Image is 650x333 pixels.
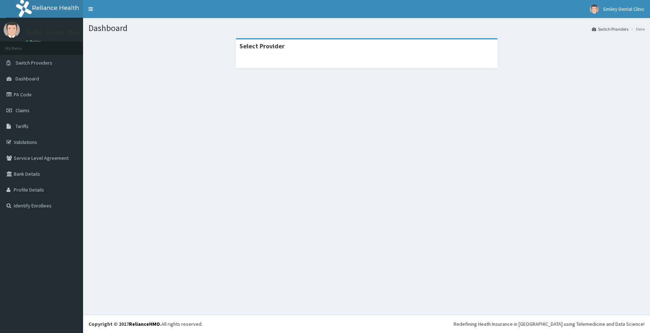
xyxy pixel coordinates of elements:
[603,6,645,12] span: Smiley Dental Clinic
[83,315,650,333] footer: All rights reserved.
[88,23,645,33] h1: Dashboard
[25,39,43,44] a: Online
[629,26,645,32] li: Here
[16,123,29,130] span: Tariffs
[239,42,285,50] strong: Select Provider
[590,5,599,14] img: User Image
[4,22,20,38] img: User Image
[454,320,645,328] div: Redefining Heath Insurance in [GEOGRAPHIC_DATA] using Telemedicine and Data Science!
[592,26,628,32] a: Switch Providers
[88,321,161,327] strong: Copyright © 2017 .
[129,321,160,327] a: RelianceHMO
[16,107,30,114] span: Claims
[16,60,52,66] span: Switch Providers
[25,29,81,36] p: Smiley Dental Clinic
[16,75,39,82] span: Dashboard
